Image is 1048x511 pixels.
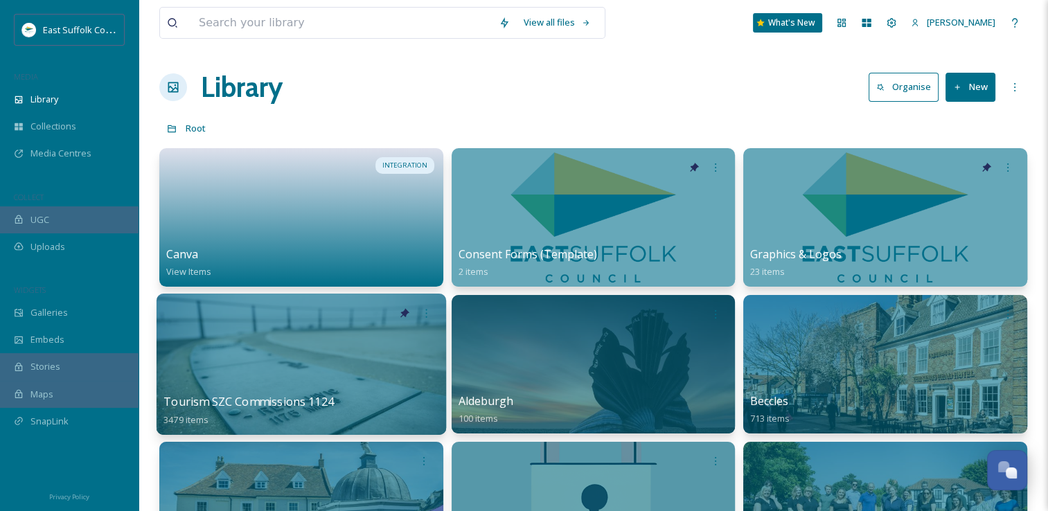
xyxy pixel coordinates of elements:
[750,395,790,424] a: Beccles713 items
[30,120,76,133] span: Collections
[30,415,69,428] span: SnapLink
[49,487,89,504] a: Privacy Policy
[163,394,334,409] span: Tourism SZC Commissions 1124
[201,66,283,108] a: Library
[30,213,49,226] span: UGC
[14,285,46,295] span: WIDGETS
[186,122,206,134] span: Root
[517,9,598,36] a: View all files
[945,73,995,101] button: New
[163,413,208,425] span: 3479 items
[186,120,206,136] a: Root
[459,412,498,424] span: 100 items
[30,388,53,401] span: Maps
[166,265,211,278] span: View Items
[163,395,334,426] a: Tourism SZC Commissions 11243479 items
[987,450,1027,490] button: Open Chat
[30,333,64,346] span: Embeds
[459,265,488,278] span: 2 items
[750,393,788,409] span: Beccles
[459,246,597,262] span: Consent Forms (Template)
[750,248,842,278] a: Graphics & Logos23 items
[30,240,65,253] span: Uploads
[753,13,822,33] a: What's New
[750,265,785,278] span: 23 items
[30,93,58,106] span: Library
[14,71,38,82] span: MEDIA
[459,393,513,409] span: Aldeburgh
[192,8,492,38] input: Search your library
[22,23,36,37] img: ESC%20Logo.png
[159,148,443,287] a: INTEGRATIONCanvaView Items
[30,306,68,319] span: Galleries
[927,16,995,28] span: [PERSON_NAME]
[30,360,60,373] span: Stories
[382,161,427,170] span: INTEGRATION
[904,9,1002,36] a: [PERSON_NAME]
[14,192,44,202] span: COLLECT
[30,147,91,160] span: Media Centres
[750,412,790,424] span: 713 items
[869,73,939,101] button: Organise
[49,492,89,501] span: Privacy Policy
[43,23,125,36] span: East Suffolk Council
[750,246,842,262] span: Graphics & Logos
[459,395,513,424] a: Aldeburgh100 items
[459,248,597,278] a: Consent Forms (Template)2 items
[166,246,198,262] span: Canva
